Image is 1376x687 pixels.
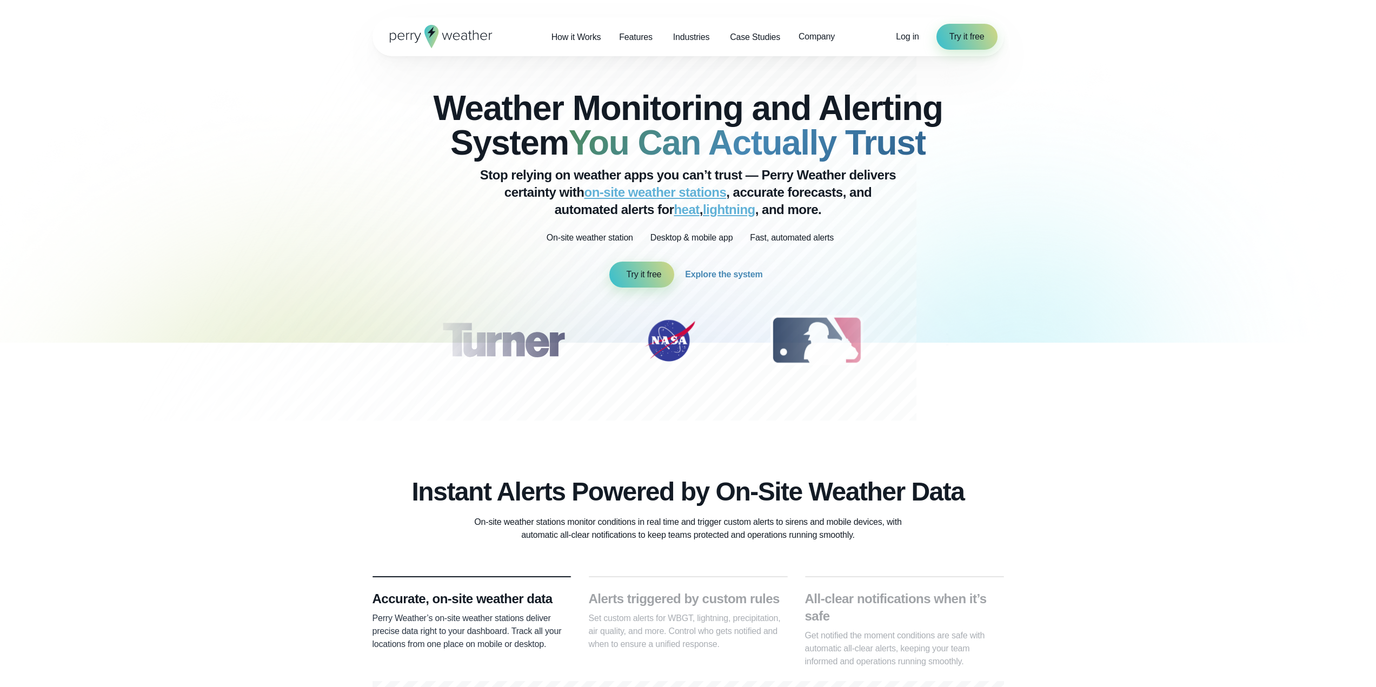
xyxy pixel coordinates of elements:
[673,31,709,44] span: Industries
[373,590,571,608] h3: Accurate, on-site weather data
[472,166,905,218] p: Stop relying on weather apps you can’t trust — Perry Weather delivers certainty with , accurate f...
[426,314,580,368] img: Turner-Construction_1.svg
[674,202,699,217] a: heat
[650,231,733,244] p: Desktop & mobile app
[632,314,708,368] img: NASA.svg
[427,314,950,373] div: slideshow
[472,516,905,542] p: On-site weather stations monitor conditions in real time and trigger custom alerts to sirens and ...
[750,231,834,244] p: Fast, automated alerts
[589,590,788,608] h3: Alerts triggered by custom rules
[703,202,755,217] a: lightning
[584,185,727,199] a: on-site weather stations
[589,612,788,651] p: Set custom alerts for WBGT, lightning, precipitation, air quality, and more. Control who gets not...
[627,268,662,281] span: Try it free
[896,30,919,43] a: Log in
[926,314,1012,368] img: PGA.svg
[542,26,610,48] a: How it Works
[730,31,780,44] span: Case Studies
[427,91,950,160] h2: Weather Monitoring and Alerting System
[799,30,835,43] span: Company
[760,314,874,368] img: MLB.svg
[609,262,675,288] a: Try it free
[685,262,767,288] a: Explore the system
[619,31,653,44] span: Features
[547,231,633,244] p: On-site weather station
[760,314,874,368] div: 3 of 12
[805,629,1004,668] p: Get notified the moment conditions are safe with automatic all-clear alerts, keeping your team in...
[632,314,708,368] div: 2 of 12
[721,26,789,48] a: Case Studies
[926,314,1012,368] div: 4 of 12
[412,477,965,507] h2: Instant Alerts Powered by On-Site Weather Data
[896,32,919,41] span: Log in
[949,30,985,43] span: Try it free
[551,31,601,44] span: How it Works
[936,24,998,50] a: Try it free
[426,314,580,368] div: 1 of 12
[373,612,571,651] p: Perry Weather’s on-site weather stations deliver precise data right to your dashboard. Track all ...
[569,123,926,162] strong: You Can Actually Trust
[805,590,1004,625] h3: All-clear notifications when it’s safe
[685,268,762,281] span: Explore the system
